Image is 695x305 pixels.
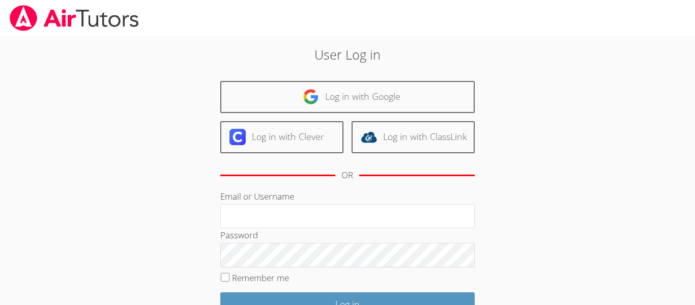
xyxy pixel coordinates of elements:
a: Log in with ClassLink [352,121,475,153]
label: Password [220,229,258,241]
a: Log in with Google [220,81,475,113]
img: google-logo-50288ca7cdecda66e5e0955fdab243c47b7ad437acaf1139b6f446037453330a.svg [303,89,319,105]
img: clever-logo-6eab21bc6e7a338710f1a6ff85c0baf02591cd810cc4098c63d3a4b26e2feb20.svg [229,129,246,145]
label: Remember me [232,272,289,284]
h2: User Log in [160,45,535,64]
div: OR [341,168,353,183]
img: airtutors_banner-c4298cdbf04f3fff15de1276eac7730deb9818008684d7c2e4769d2f7ddbe033.png [9,5,140,31]
label: Email or Username [220,190,294,202]
img: classlink-logo-d6bb404cc1216ec64c9a2012d9dc4662098be43eaf13dc465df04b49fa7ab582.svg [361,129,377,145]
a: Log in with Clever [220,121,343,153]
